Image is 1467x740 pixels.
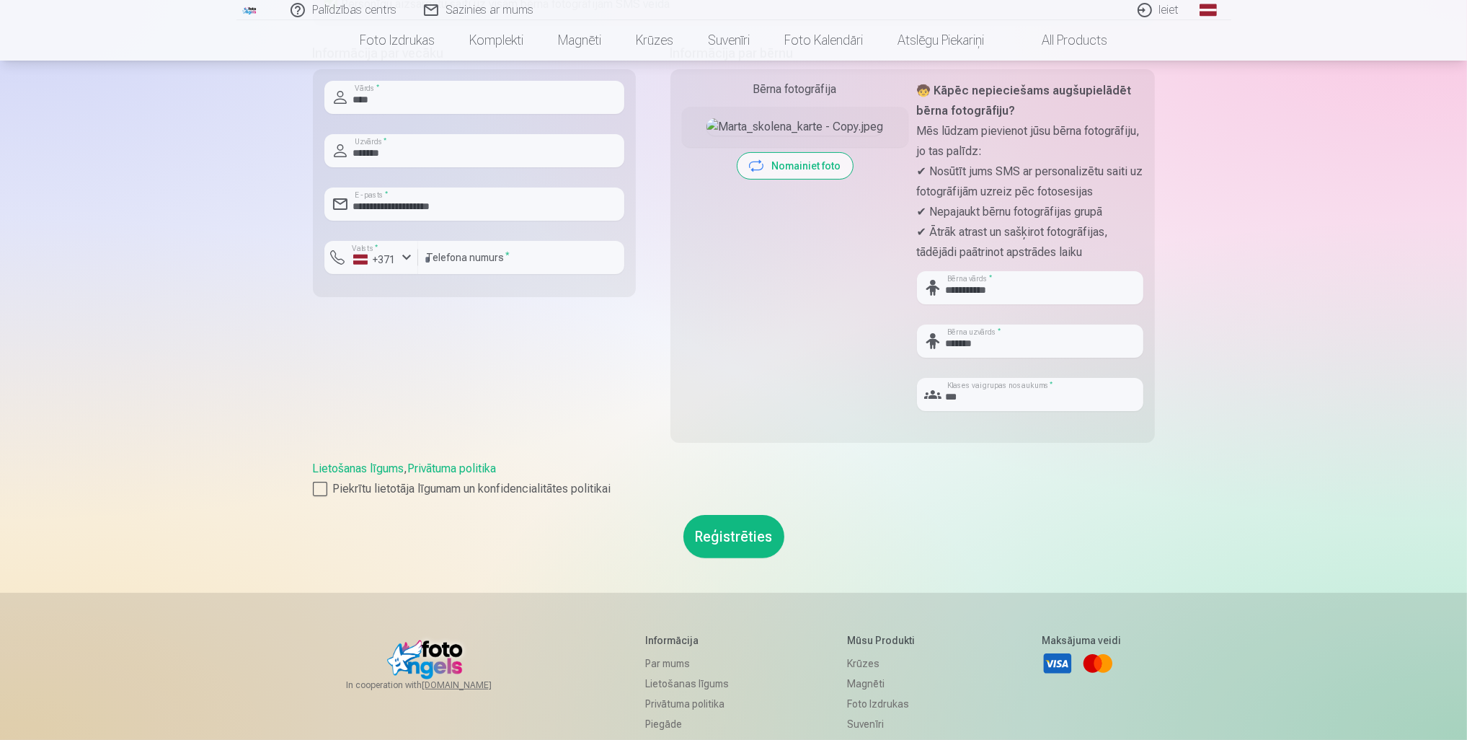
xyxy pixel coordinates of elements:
a: Komplekti [452,20,541,61]
a: Piegāde [645,714,729,734]
a: Atslēgu piekariņi [880,20,1001,61]
h5: Informācija [645,633,729,648]
a: All products [1001,20,1125,61]
p: Mēs lūdzam pievienot jūsu bērna fotogrāfiju, jo tas palīdz: [917,121,1143,162]
button: Valsts*+371 [324,241,418,274]
a: Suvenīri [691,20,767,61]
span: In cooperation with [346,679,526,691]
h5: Mūsu produkti [847,633,923,648]
a: Privātuma politika [408,462,497,475]
a: Foto izdrukas [342,20,452,61]
a: Foto izdrukas [847,694,923,714]
a: Suvenīri [847,714,923,734]
a: Par mums [645,653,729,674]
a: Mastercard [1082,648,1114,679]
a: Foto kalendāri [767,20,880,61]
a: Krūzes [619,20,691,61]
p: ✔ Ātrāk atrast un sašķirot fotogrāfijas, tādējādi paātrinot apstrādes laiku [917,222,1143,263]
a: Magnēti [541,20,619,61]
button: Nomainiet foto [737,153,853,179]
strong: 🧒 Kāpēc nepieciešams augšupielādēt bērna fotogrāfiju? [917,84,1132,118]
a: Lietošanas līgums [645,674,729,694]
img: Marta_skolena_karte - Copy.jpeg [706,118,883,136]
img: /fa1 [242,6,258,14]
p: ✔ Nepajaukt bērnu fotogrāfijas grupā [917,202,1143,222]
a: [DOMAIN_NAME] [422,679,526,691]
a: Krūzes [847,653,923,674]
button: Reģistrēties [683,515,784,558]
label: Valsts [347,243,383,254]
p: ✔ Nosūtīt jums SMS ar personalizētu saiti uz fotogrāfijām uzreiz pēc fotosesijas [917,162,1143,202]
a: Privātuma politika [645,694,729,714]
a: Visa [1042,648,1073,679]
a: Magnēti [847,674,923,694]
div: +371 [353,252,396,267]
label: Piekrītu lietotāja līgumam un konfidencialitātes politikai [313,480,1155,498]
div: Bērna fotogrāfija [682,81,908,98]
div: , [313,460,1155,498]
h5: Maksājuma veidi [1042,633,1121,648]
a: Lietošanas līgums [313,462,404,475]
